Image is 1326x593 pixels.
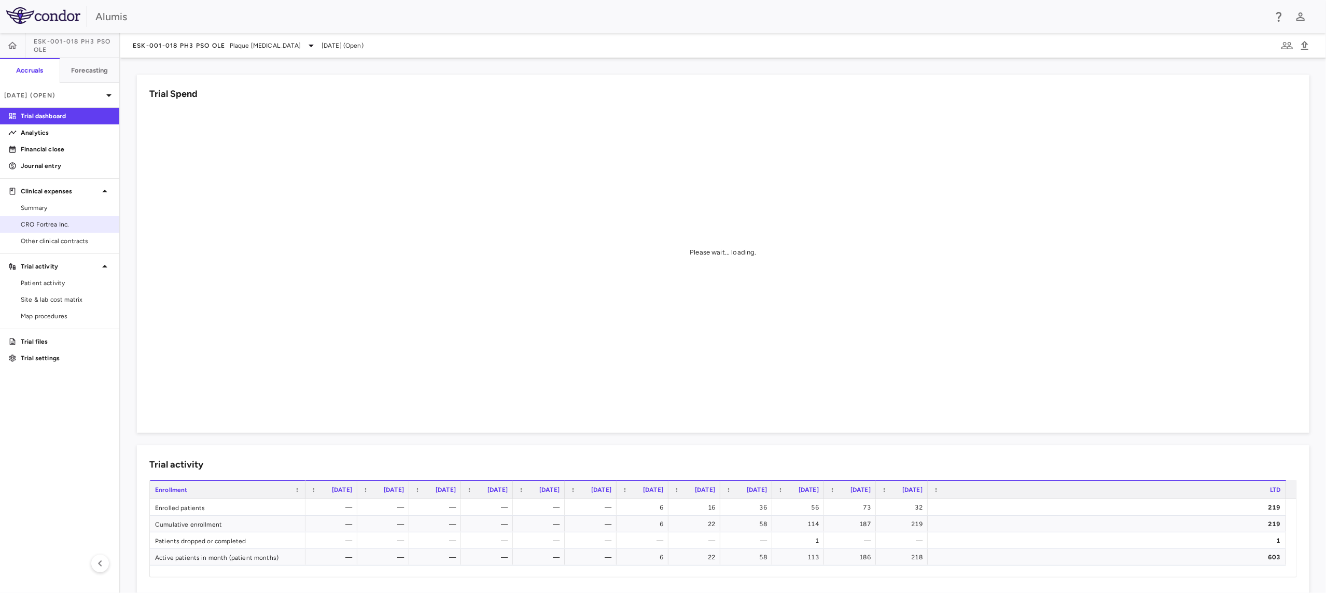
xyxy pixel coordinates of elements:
h6: Accruals [16,66,43,75]
span: [DATE] [591,486,611,493]
span: [DATE] [695,486,715,493]
div: — [367,516,404,532]
div: 187 [833,516,871,532]
div: — [574,516,611,532]
span: [DATE] [902,486,923,493]
div: — [418,549,456,566]
div: 219 [937,499,1281,516]
div: — [315,549,352,566]
div: — [574,549,611,566]
div: 22 [678,516,715,532]
p: Trial activity [21,262,99,271]
div: 219 [885,516,923,532]
p: Analytics [21,128,111,137]
h6: Trial Spend [149,87,198,101]
div: 114 [781,516,819,532]
div: — [367,499,404,516]
span: CRO Fortrea Inc. [21,220,111,229]
div: Patients dropped or completed [150,532,305,548]
div: 36 [730,499,767,516]
div: — [833,532,871,549]
div: Please wait... loading. [690,248,756,257]
div: — [470,516,508,532]
div: — [678,532,715,549]
div: 6 [626,549,663,566]
div: 56 [781,499,819,516]
div: — [418,499,456,516]
div: 32 [885,499,923,516]
div: Cumulative enrollment [150,516,305,532]
p: [DATE] (Open) [4,91,103,100]
div: — [522,516,560,532]
span: [DATE] [747,486,767,493]
div: — [367,549,404,566]
p: Journal entry [21,161,111,171]
span: [DATE] [643,486,663,493]
div: — [418,516,456,532]
span: [DATE] [539,486,560,493]
div: 218 [885,549,923,566]
div: — [470,532,508,549]
span: Other clinical contracts [21,236,111,246]
div: 22 [678,549,715,566]
p: Trial dashboard [21,111,111,121]
div: — [522,532,560,549]
div: — [522,499,560,516]
div: — [626,532,663,549]
div: 16 [678,499,715,516]
div: — [315,532,352,549]
span: Map procedures [21,312,111,321]
span: [DATE] [850,486,871,493]
p: Trial settings [21,354,111,363]
div: 6 [626,499,663,516]
div: Active patients in month (patient months) [150,549,305,565]
span: [DATE] (Open) [322,41,364,50]
div: 1 [781,532,819,549]
span: Site & lab cost matrix [21,295,111,304]
div: — [315,516,352,532]
span: [DATE] [799,486,819,493]
div: 219 [937,516,1281,532]
div: — [315,499,352,516]
p: Financial close [21,145,111,154]
span: ESK-001-018 Ph3 PsO OLE [133,41,226,50]
span: Enrollment [155,486,188,493]
div: — [574,532,611,549]
div: — [418,532,456,549]
div: 186 [833,549,871,566]
span: LTD [1270,486,1280,493]
span: [DATE] [436,486,456,493]
div: — [367,532,404,549]
span: Patient activity [21,278,111,288]
div: 6 [626,516,663,532]
div: Enrolled patients [150,499,305,515]
span: ESK-001-018 Ph3 PsO OLE [34,37,119,54]
div: 58 [730,549,767,566]
p: Clinical expenses [21,187,99,196]
div: 73 [833,499,871,516]
div: 1 [937,532,1281,549]
div: — [885,532,923,549]
span: Plaque [MEDICAL_DATA] [230,41,301,50]
p: Trial files [21,337,111,346]
h6: Trial activity [149,458,203,472]
img: logo-full-SnFGN8VE.png [6,7,80,24]
div: — [574,499,611,516]
span: [DATE] [384,486,404,493]
div: — [470,549,508,566]
div: Alumis [95,9,1266,24]
span: [DATE] [332,486,352,493]
h6: Forecasting [71,66,108,75]
div: 113 [781,549,819,566]
div: 603 [937,549,1281,566]
div: — [522,549,560,566]
span: [DATE] [487,486,508,493]
div: 58 [730,516,767,532]
div: — [470,499,508,516]
span: Summary [21,203,111,213]
div: — [730,532,767,549]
